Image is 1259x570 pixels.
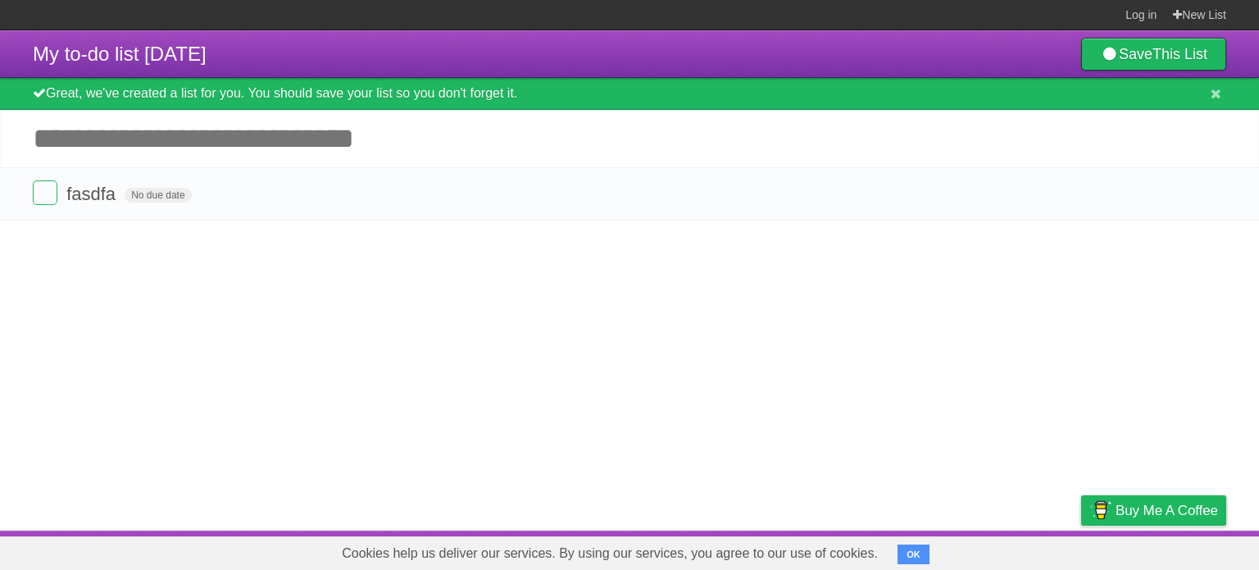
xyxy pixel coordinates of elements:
label: Done [33,180,57,205]
a: Privacy [1060,535,1102,566]
button: OK [898,545,929,564]
img: Buy me a coffee [1089,496,1111,524]
span: Buy me a coffee [1116,496,1218,525]
a: Terms [1004,535,1040,566]
a: Suggest a feature [1123,535,1226,566]
a: Buy me a coffee [1081,495,1226,526]
span: Cookies help us deliver our services. By using our services, you agree to our use of cookies. [325,537,894,570]
a: About [863,535,898,566]
span: No due date [125,188,191,203]
a: Developers [917,535,984,566]
a: SaveThis List [1081,38,1226,71]
span: My to-do list [DATE] [33,43,207,65]
b: This List [1152,46,1207,62]
span: fasdfa [66,184,120,204]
